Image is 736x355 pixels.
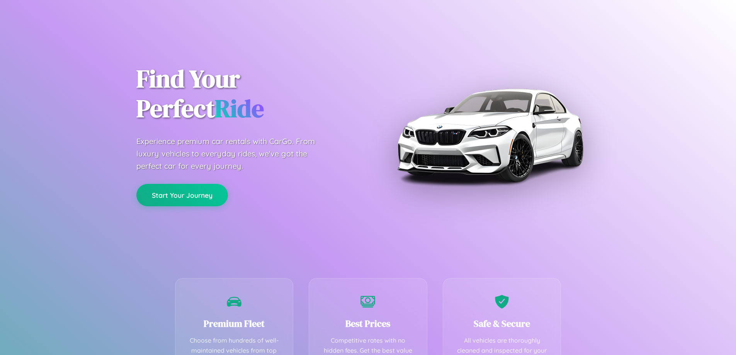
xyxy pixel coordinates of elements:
[136,64,357,124] h1: Find Your Perfect
[187,317,282,330] h3: Premium Fleet
[455,317,549,330] h3: Safe & Secure
[136,135,330,172] p: Experience premium car rentals with CarGo. From luxury vehicles to everyday rides, we've got the ...
[321,317,415,330] h3: Best Prices
[215,92,264,125] span: Ride
[393,39,586,232] img: Premium BMW car rental vehicle
[136,184,228,206] button: Start Your Journey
